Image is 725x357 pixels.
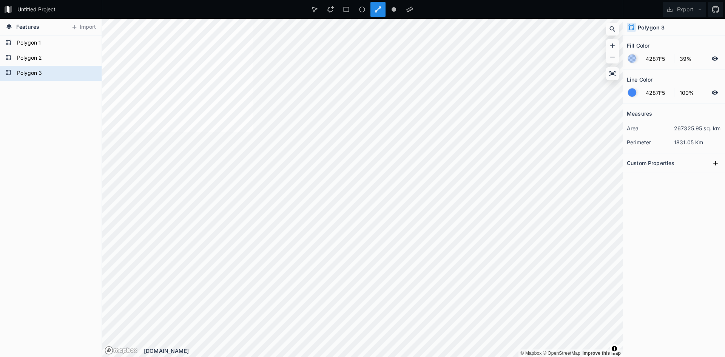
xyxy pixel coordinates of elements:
button: Export [663,2,706,17]
a: OpenStreetMap [543,351,580,356]
h2: Measures [627,108,652,119]
a: Mapbox [520,351,541,356]
div: [DOMAIN_NAME] [144,347,623,355]
h4: Polygon 3 [638,23,665,31]
button: Toggle attribution [610,344,619,353]
h2: Custom Properties [627,157,674,169]
span: Toggle attribution [612,345,617,353]
span: Features [16,23,39,31]
dt: perimeter [627,138,674,146]
dt: area [627,124,674,132]
h2: Fill Color [627,40,649,51]
a: Mapbox logo [105,346,138,355]
dd: 1831.05 Km [674,138,721,146]
a: Mapbox logo [105,346,113,355]
button: Import [67,21,100,33]
a: Map feedback [582,351,621,356]
h2: Line Color [627,74,652,85]
dd: 267325.95 sq. km [674,124,721,132]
